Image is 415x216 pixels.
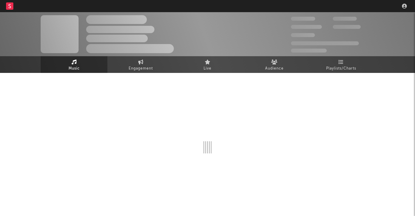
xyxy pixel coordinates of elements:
span: 50,000,000 [291,25,322,29]
span: Music [69,65,80,72]
span: 1,000,000 [333,25,361,29]
span: Jump Score: 85.0 [291,49,327,53]
a: Playlists/Charts [308,56,374,73]
span: Engagement [129,65,153,72]
span: 50,000,000 Monthly Listeners [291,41,359,45]
span: 100,000 [333,17,357,21]
a: Engagement [107,56,174,73]
span: Playlists/Charts [326,65,356,72]
a: Music [41,56,107,73]
a: Live [174,56,241,73]
span: 100,000 [291,33,315,37]
span: Live [204,65,211,72]
span: Audience [265,65,284,72]
a: Audience [241,56,308,73]
span: 300,000 [291,17,315,21]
